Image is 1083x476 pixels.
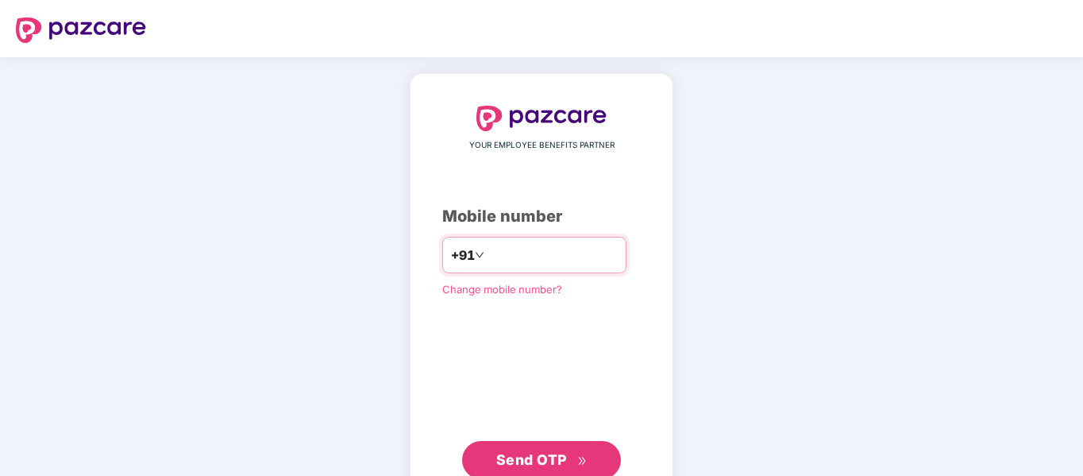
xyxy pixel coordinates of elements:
[16,17,146,43] img: logo
[577,456,588,466] span: double-right
[442,204,641,229] div: Mobile number
[476,106,607,131] img: logo
[475,250,484,260] span: down
[469,139,615,152] span: YOUR EMPLOYEE BENEFITS PARTNER
[442,283,562,296] a: Change mobile number?
[451,246,475,265] span: +91
[496,451,567,468] span: Send OTP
